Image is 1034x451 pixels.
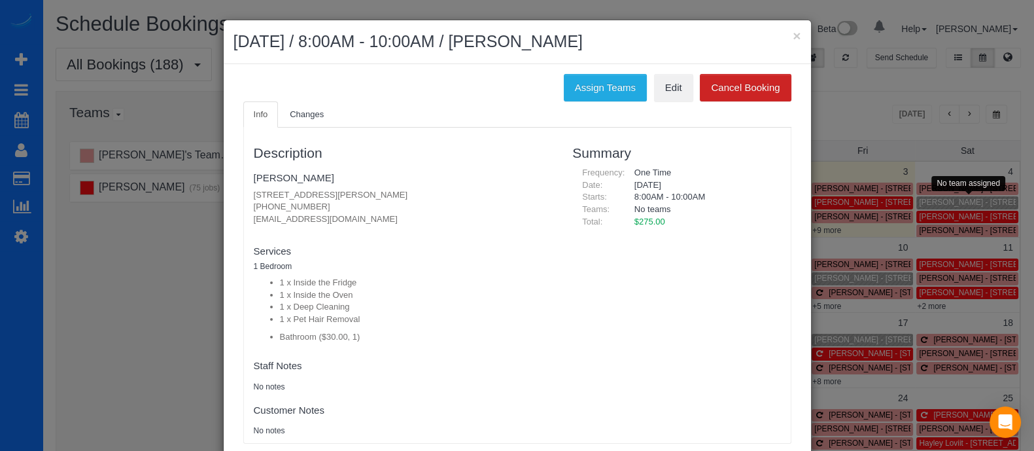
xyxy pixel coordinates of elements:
a: Changes [279,101,334,128]
div: [DATE] [625,179,781,192]
div: 8:00AM - 10:00AM [625,191,781,204]
div: No team assigned [931,176,1005,191]
span: No teams [634,204,671,214]
span: Info [254,109,268,119]
div: One Time [625,167,781,179]
pre: No notes [254,382,553,393]
h4: Services [254,246,553,257]
pre: No notes [254,425,553,437]
button: × [793,29,801,43]
a: Info [243,101,279,128]
span: Starts: [582,192,607,202]
li: Bathroom ($30.00, 1) [280,331,553,344]
h4: Customer Notes [254,405,553,416]
button: Assign Teams [564,74,647,101]
h3: Description [254,145,553,160]
span: $275.00 [634,217,665,226]
p: [STREET_ADDRESS][PERSON_NAME] [PHONE_NUMBER] [EMAIL_ADDRESS][DOMAIN_NAME] [254,189,553,226]
div: Open Intercom Messenger [990,406,1021,438]
a: [PERSON_NAME] [254,172,334,183]
h2: [DATE] / 8:00AM - 10:00AM / [PERSON_NAME] [233,30,801,54]
span: Changes [290,109,324,119]
h5: 1 Bedroom [254,262,553,271]
li: 1 x Inside the Oven [280,289,553,302]
span: Teams: [582,204,610,214]
span: Date: [582,180,602,190]
h3: Summary [572,145,780,160]
li: 1 x Inside the Fridge [280,277,553,289]
h4: Staff Notes [254,361,553,372]
a: Edit [654,74,693,101]
span: Frequency: [582,168,625,177]
button: Cancel Booking [700,74,791,101]
span: Total: [582,217,602,226]
li: 1 x Deep Cleaning [280,301,553,314]
li: 1 x Pet Hair Removal [280,314,553,326]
